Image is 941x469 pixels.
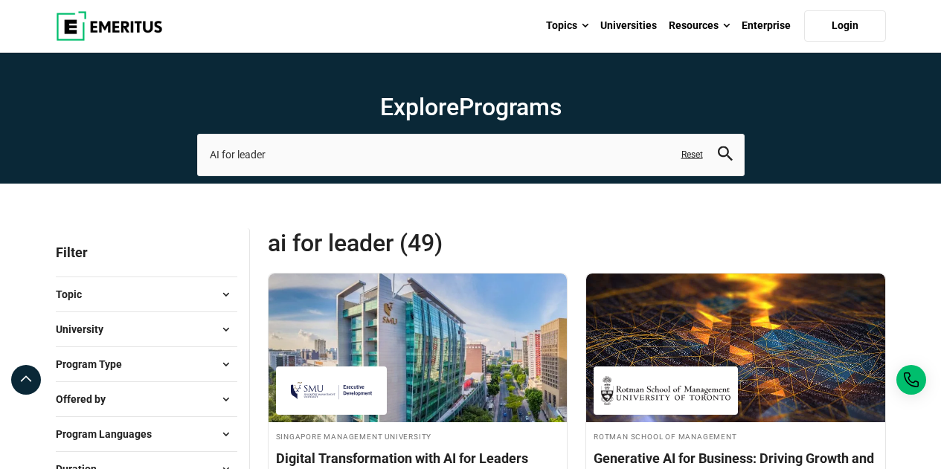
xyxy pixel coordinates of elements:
[804,10,886,42] a: Login
[276,449,560,468] h4: Digital Transformation with AI for Leaders
[594,430,878,442] h4: Rotman School of Management
[197,92,745,122] h1: Explore
[56,388,237,410] button: Offered by
[283,374,380,407] img: Singapore Management University
[56,286,94,303] span: Topic
[56,321,115,337] span: University
[56,283,237,305] button: Topic
[586,274,885,422] img: Generative AI for Business: Driving Growth and Competitive Advantage | Online AI and Machine Lear...
[197,134,745,175] input: search-page
[681,149,703,161] a: Reset search
[601,374,730,407] img: Rotman School of Management
[56,228,237,276] p: Filter
[56,426,164,442] span: Program Languages
[718,150,733,164] a: search
[56,318,237,340] button: University
[718,146,733,164] button: search
[268,228,577,258] span: AI for leader (49)
[56,356,134,372] span: Program Type
[269,274,568,422] img: Digital Transformation with AI for Leaders | Online Digital Transformation Course
[276,430,560,442] h4: Singapore Management University
[56,353,237,375] button: Program Type
[56,391,118,407] span: Offered by
[56,423,237,445] button: Program Languages
[459,93,562,121] span: Programs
